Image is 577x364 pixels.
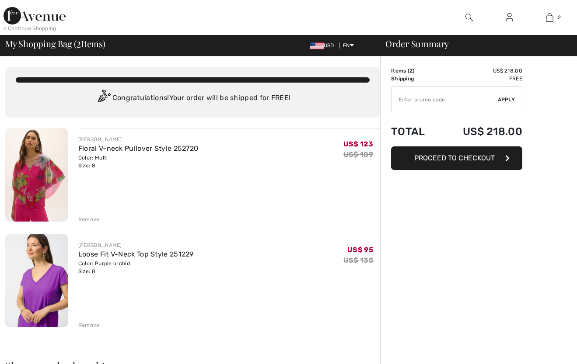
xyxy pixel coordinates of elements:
div: Color: Purple orchid Size: 8 [78,260,194,275]
img: My Bag [546,12,553,23]
div: < Continue Shopping [3,24,56,32]
img: search the website [465,12,473,23]
span: USD [310,42,338,49]
span: Proceed to Checkout [414,154,495,162]
img: 1ère Avenue [3,7,66,24]
s: US$ 135 [343,256,373,264]
span: 2 [558,14,561,21]
span: US$ 95 [347,246,373,254]
span: 2 [77,37,81,49]
img: US Dollar [310,42,324,49]
td: Free [439,75,522,83]
span: Apply [498,96,515,104]
div: Congratulations! Your order will be shipped for FREE! [16,90,370,107]
div: Order Summary [375,39,572,48]
td: Shipping [391,75,439,83]
td: US$ 218.00 [439,117,522,146]
span: EN [343,42,354,49]
div: Remove [78,321,100,329]
div: [PERSON_NAME] [78,135,199,143]
img: Loose Fit V-Neck Top Style 251229 [5,234,68,327]
a: 2 [530,12,570,23]
div: Color: Multi Size: 8 [78,154,199,170]
span: My Shopping Bag ( Items) [5,39,105,48]
span: US$ 123 [343,140,373,148]
img: My Info [506,12,513,23]
button: Proceed to Checkout [391,146,522,170]
a: Sign In [499,12,520,23]
img: Floral V-neck Pullover Style 252720 [5,128,68,222]
td: Total [391,117,439,146]
div: [PERSON_NAME] [78,241,194,249]
a: Loose Fit V-Neck Top Style 251229 [78,250,194,258]
td: US$ 218.00 [439,67,522,75]
span: 2 [409,68,413,74]
a: Floral V-neck Pullover Style 252720 [78,144,199,153]
s: US$ 189 [343,150,373,159]
div: Remove [78,215,100,223]
td: Items ( ) [391,67,439,75]
input: Promo code [392,87,498,113]
img: Congratulation2.svg [95,90,112,107]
